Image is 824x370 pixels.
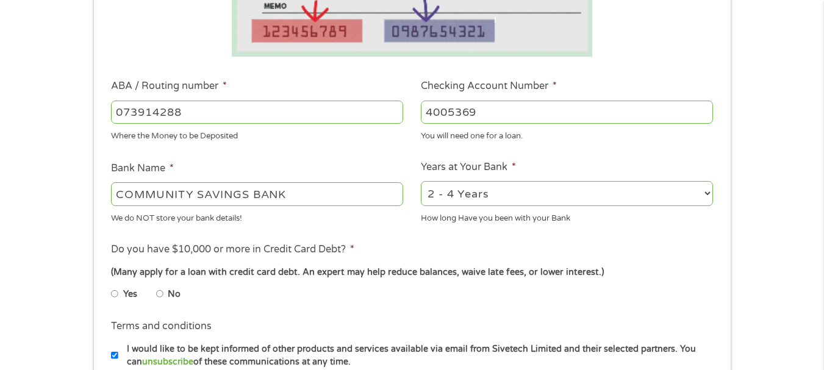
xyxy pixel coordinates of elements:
div: You will need one for a loan. [421,126,713,143]
label: Bank Name [111,162,174,175]
div: We do NOT store your bank details! [111,208,403,224]
label: Yes [123,288,137,301]
label: ABA / Routing number [111,80,227,93]
label: I would like to be kept informed of other products and services available via email from Sivetech... [118,343,717,369]
label: Do you have $10,000 or more in Credit Card Debt? [111,243,354,256]
div: How long Have you been with your Bank [421,208,713,224]
label: Terms and conditions [111,320,212,333]
div: (Many apply for a loan with credit card debt. An expert may help reduce balances, waive late fees... [111,266,712,279]
input: 345634636 [421,101,713,124]
a: unsubscribe [142,357,193,367]
label: Checking Account Number [421,80,557,93]
label: No [168,288,181,301]
input: 263177916 [111,101,403,124]
div: Where the Money to be Deposited [111,126,403,143]
label: Years at Your Bank [421,161,516,174]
